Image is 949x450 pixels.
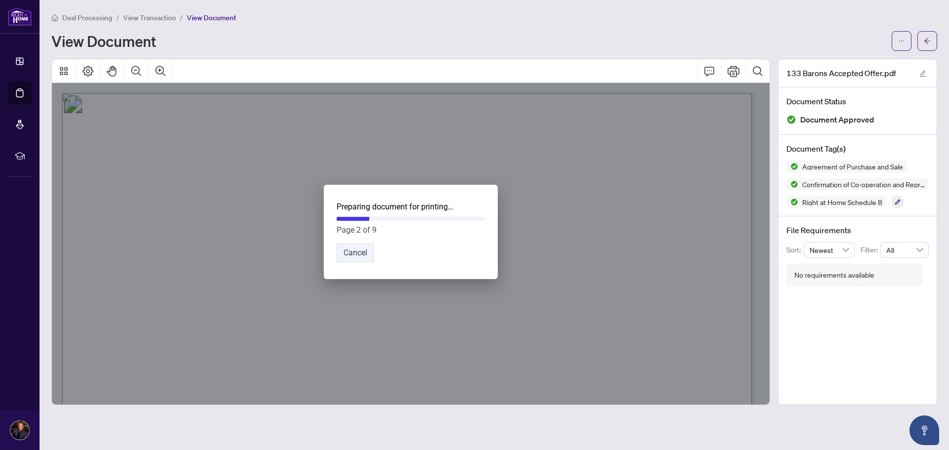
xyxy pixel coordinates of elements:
span: edit [919,70,926,77]
img: Status Icon [786,161,798,172]
img: Profile Icon [10,421,29,440]
h4: Document Tag(s) [786,143,929,155]
span: Confirmation of Co-operation and Representation—Buyer/Seller [798,181,929,188]
span: 133 Barons Accepted Offer.pdf [786,67,896,79]
img: logo [8,7,32,26]
li: / [180,12,183,23]
p: Filter: [861,245,880,255]
li: / [116,12,119,23]
h4: File Requirements [786,224,929,236]
img: Status Icon [786,178,798,190]
span: Agreement of Purchase and Sale [798,163,907,170]
span: All [886,243,923,257]
span: Newest [810,243,849,257]
span: View Transaction [123,13,176,22]
span: arrow-left [924,38,931,44]
h4: Document Status [786,95,929,107]
img: Status Icon [786,196,798,208]
img: Document Status [786,115,796,124]
span: Deal Processing [62,13,112,22]
span: View Document [187,13,236,22]
span: ellipsis [898,38,905,44]
p: Sort: [786,245,804,255]
div: No requirements available [794,270,874,281]
span: Document Approved [800,113,874,126]
span: Right at Home Schedule B [798,199,886,205]
button: Open asap [909,415,939,445]
h1: View Document [51,33,156,49]
span: home [51,14,58,21]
